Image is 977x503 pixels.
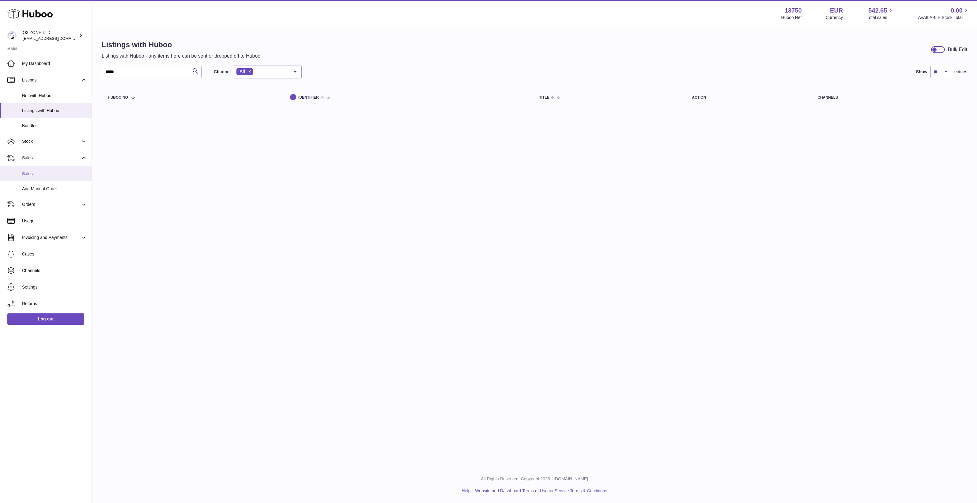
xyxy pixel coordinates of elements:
span: Listings with Huboo [22,108,87,114]
a: 542.65 Total sales [867,6,894,21]
span: Sales [22,155,81,161]
span: My Dashboard [22,61,87,66]
li: and [473,488,607,494]
a: Log out [7,313,84,324]
span: All [240,69,245,74]
span: Sales [22,171,87,177]
span: Add Manual Order [22,186,87,192]
span: identifier [298,96,319,100]
a: 0.00 AVAILABLE Stock Total [918,6,970,21]
span: AVAILABLE Stock Total [918,15,970,21]
strong: EUR [830,6,843,15]
span: title [539,96,549,100]
span: Not with Huboo [22,93,87,99]
span: Bundles [22,123,87,129]
div: action [692,96,805,100]
p: All Rights Reserved. Copyright 2025 - [DOMAIN_NAME] [97,476,972,482]
h1: Listings with Huboo [102,40,262,50]
span: Invoicing and Payments [22,235,81,240]
label: Channel [214,69,231,75]
div: Bulk Edit [948,46,967,53]
a: Website and Dashboard Terms of Use [475,488,547,493]
strong: 13750 [785,6,802,15]
span: [EMAIL_ADDRESS][DOMAIN_NAME] [23,36,90,41]
a: Help [462,488,471,493]
span: Huboo no [108,96,128,100]
span: Usage [22,218,87,224]
span: Channels [22,268,87,274]
span: Returns [22,301,87,307]
span: Listings [22,77,81,83]
a: Service Terms & Conditions [555,488,607,493]
span: 0.00 [951,6,963,15]
div: Currency [826,15,843,21]
span: entries [954,69,967,75]
div: channels [817,96,961,100]
span: Stock [22,138,81,144]
div: O3 ZONE LTD [23,30,78,41]
span: Total sales [867,15,894,21]
span: Cases [22,251,87,257]
div: Huboo Ref [781,15,802,21]
span: Orders [22,202,81,207]
span: 542.65 [868,6,887,15]
span: Settings [22,284,87,290]
img: internalAdmin-13750@internal.huboo.com [7,31,17,40]
label: Show [916,69,927,75]
p: Listings with Huboo - any items here can be sent or dropped off to Huboo. [102,53,262,59]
